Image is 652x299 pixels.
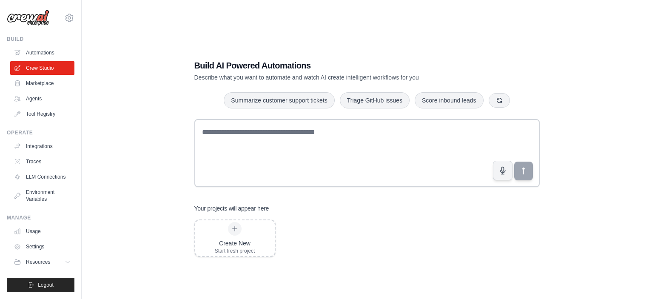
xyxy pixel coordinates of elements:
h1: Build AI Powered Automations [194,60,480,71]
button: Score inbound leads [415,92,484,108]
div: Build [7,36,74,43]
div: Start fresh project [215,248,255,254]
button: Triage GitHub issues [340,92,410,108]
span: Logout [38,282,54,288]
div: Manage [7,214,74,221]
button: Summarize customer support tickets [224,92,334,108]
button: Logout [7,278,74,292]
a: Traces [10,155,74,168]
div: Operate [7,129,74,136]
a: Marketplace [10,77,74,90]
a: Crew Studio [10,61,74,75]
a: Environment Variables [10,185,74,206]
a: Settings [10,240,74,253]
a: Automations [10,46,74,60]
div: Create New [215,239,255,248]
button: Click to speak your automation idea [493,161,512,180]
a: LLM Connections [10,170,74,184]
button: Resources [10,255,74,269]
a: Agents [10,92,74,105]
span: Resources [26,259,50,265]
h3: Your projects will appear here [194,204,269,213]
a: Tool Registry [10,107,74,121]
p: Describe what you want to automate and watch AI create intelligent workflows for you [194,73,480,82]
a: Usage [10,225,74,238]
button: Get new suggestions [489,93,510,108]
a: Integrations [10,140,74,153]
img: Logo [7,10,49,26]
